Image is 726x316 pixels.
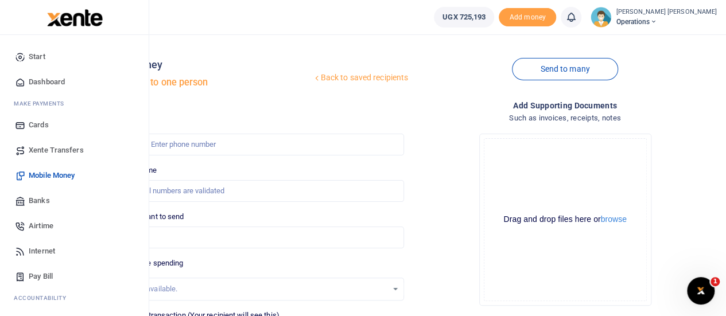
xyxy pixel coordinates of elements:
span: ake Payments [20,99,64,108]
a: profile-user [PERSON_NAME] [PERSON_NAME] Operations [591,7,717,28]
h4: Mobile money [96,58,312,71]
span: UGX 725,193 [442,11,486,23]
span: Add money [499,8,556,27]
a: Back to saved recipients [312,68,409,88]
small: [PERSON_NAME] [PERSON_NAME] [616,7,717,17]
span: Mobile Money [29,170,75,181]
a: Cards [9,112,139,138]
li: Wallet ballance [429,7,499,28]
img: logo-large [47,9,103,26]
img: profile-user [591,7,611,28]
span: Cards [29,119,49,131]
a: Xente Transfers [9,138,139,163]
a: Send to many [512,58,618,80]
div: Drag and drop files here or [484,214,646,225]
span: Dashboard [29,76,65,88]
span: countability [22,294,66,302]
span: Banks [29,195,50,206]
a: Banks [9,188,139,213]
li: Toup your wallet [499,8,556,27]
span: 1 [711,277,720,286]
input: MTN & Airtel numbers are validated [100,180,404,202]
span: Pay Bill [29,271,53,282]
h5: Send money to one person [96,77,312,88]
h4: Such as invoices, receipts, notes [413,112,717,124]
span: Internet [29,245,55,257]
a: Add money [499,12,556,21]
button: browse [601,215,627,223]
a: UGX 725,193 [434,7,494,28]
a: Dashboard [9,69,139,95]
input: UGX [100,227,404,248]
a: Airtime [9,213,139,239]
span: Operations [616,17,717,27]
a: logo-small logo-large logo-large [46,13,103,21]
iframe: Intercom live chat [687,277,715,305]
a: Internet [9,239,139,264]
span: Start [29,51,45,63]
li: Ac [9,289,139,307]
li: M [9,95,139,112]
span: Xente Transfers [29,145,84,156]
div: File Uploader [479,134,651,306]
input: Enter phone number [100,134,404,155]
div: No options available. [109,283,387,295]
a: Pay Bill [9,264,139,289]
a: Start [9,44,139,69]
a: Mobile Money [9,163,139,188]
h4: Add supporting Documents [413,99,717,112]
span: Airtime [29,220,53,232]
